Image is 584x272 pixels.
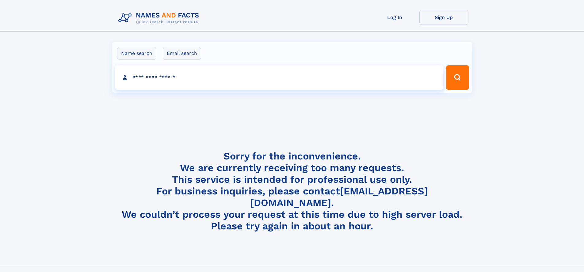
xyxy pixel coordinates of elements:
[115,65,444,90] input: search input
[116,10,204,26] img: Logo Names and Facts
[116,150,468,232] h4: Sorry for the inconvenience. We are currently receiving too many requests. This service is intend...
[419,10,468,25] a: Sign Up
[250,185,428,209] a: [EMAIL_ADDRESS][DOMAIN_NAME]
[163,47,201,60] label: Email search
[117,47,156,60] label: Name search
[446,65,469,90] button: Search Button
[370,10,419,25] a: Log In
